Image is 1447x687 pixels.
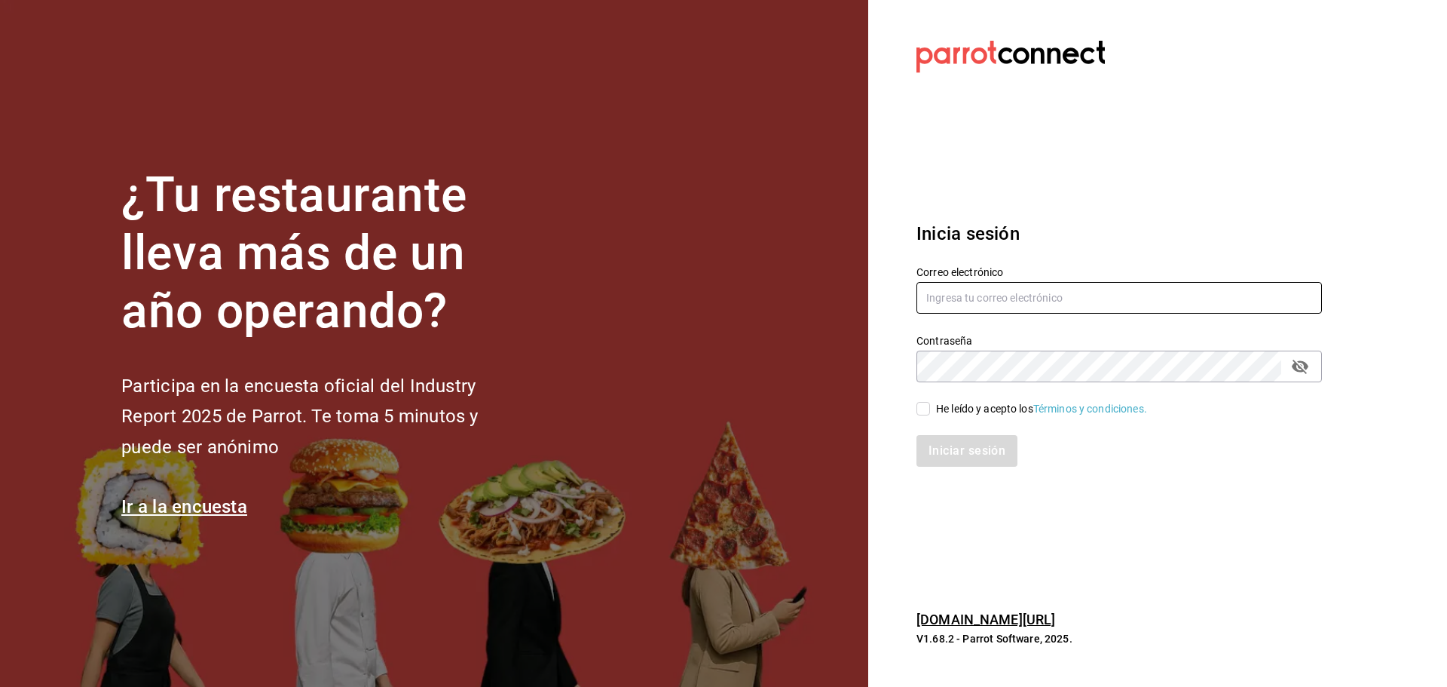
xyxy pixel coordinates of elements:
button: passwordField [1287,354,1313,379]
input: Ingresa tu correo electrónico [916,282,1322,314]
h1: ¿Tu restaurante lleva más de un año operando? [121,167,528,340]
h3: Inicia sesión [916,220,1322,247]
a: [DOMAIN_NAME][URL] [916,612,1055,627]
a: Ir a la encuesta [121,496,247,517]
h2: Participa en la encuesta oficial del Industry Report 2025 de Parrot. Te toma 5 minutos y puede se... [121,371,528,463]
a: Términos y condiciones. [1033,403,1147,415]
p: V1.68.2 - Parrot Software, 2025. [916,631,1322,646]
label: Correo electrónico [916,267,1322,278]
div: He leído y acepto los [936,401,1147,417]
label: Contraseña [916,336,1322,346]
